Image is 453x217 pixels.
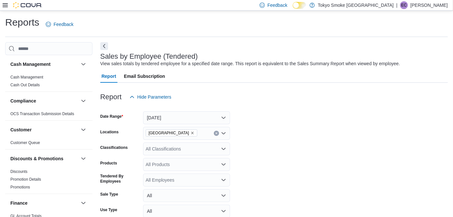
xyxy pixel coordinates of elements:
button: Cash Management [80,60,87,68]
button: Compliance [10,98,78,104]
a: Customer Queue [10,140,40,145]
input: Dark Mode [293,2,306,9]
a: Cash Out Details [10,83,40,87]
p: | [396,1,398,9]
span: Cash Management [10,75,43,80]
a: Promotion Details [10,177,41,182]
a: Promotions [10,185,30,189]
button: Finance [80,199,87,207]
div: Emilie Cation [400,1,408,9]
div: Customer [5,139,92,149]
label: Tendered By Employees [100,174,141,184]
button: Discounts & Promotions [80,155,87,163]
a: Discounts [10,169,28,174]
button: Remove Thunder Bay Memorial from selection in this group [190,131,194,135]
button: Finance [10,200,78,206]
h3: Discounts & Promotions [10,155,63,162]
h3: Report [100,93,122,101]
button: Open list of options [221,146,226,151]
a: OCS Transaction Submission Details [10,112,74,116]
button: Hide Parameters [127,90,174,103]
span: Promotions [10,185,30,190]
button: Customer [10,127,78,133]
button: [DATE] [143,111,230,124]
a: Cash Management [10,75,43,79]
h1: Reports [5,16,39,29]
button: Next [100,42,108,50]
div: Compliance [5,110,92,120]
button: Open list of options [221,177,226,183]
button: All [143,189,230,202]
div: View sales totals by tendered employee for a specified date range. This report is equivalent to t... [100,60,400,67]
span: EC [401,1,407,9]
button: Open list of options [221,131,226,136]
span: Feedback [267,2,287,8]
span: Cash Out Details [10,82,40,88]
p: Tokyo Smoke [GEOGRAPHIC_DATA] [318,1,394,9]
h3: Cash Management [10,61,51,67]
label: Sale Type [100,192,118,197]
label: Locations [100,129,119,135]
p: [PERSON_NAME] [410,1,448,9]
h3: Finance [10,200,28,206]
label: Products [100,161,117,166]
span: Email Subscription [124,70,165,83]
button: Customer [80,126,87,134]
img: Cova [13,2,42,8]
a: Feedback [43,18,76,31]
button: Cash Management [10,61,78,67]
span: Hide Parameters [137,94,171,100]
h3: Sales by Employee (Tendered) [100,53,198,60]
span: Feedback [54,21,73,28]
div: Discounts & Promotions [5,168,92,194]
span: [GEOGRAPHIC_DATA] [149,130,189,136]
button: Discounts & Promotions [10,155,78,162]
button: Clear input [214,131,219,136]
h3: Compliance [10,98,36,104]
h3: Customer [10,127,31,133]
span: Thunder Bay Memorial [146,129,197,137]
label: Classifications [100,145,128,150]
span: Report [102,70,116,83]
div: Cash Management [5,73,92,91]
button: Open list of options [221,162,226,167]
label: Use Type [100,207,117,212]
button: Compliance [80,97,87,105]
label: Date Range [100,114,123,119]
span: OCS Transaction Submission Details [10,111,74,116]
